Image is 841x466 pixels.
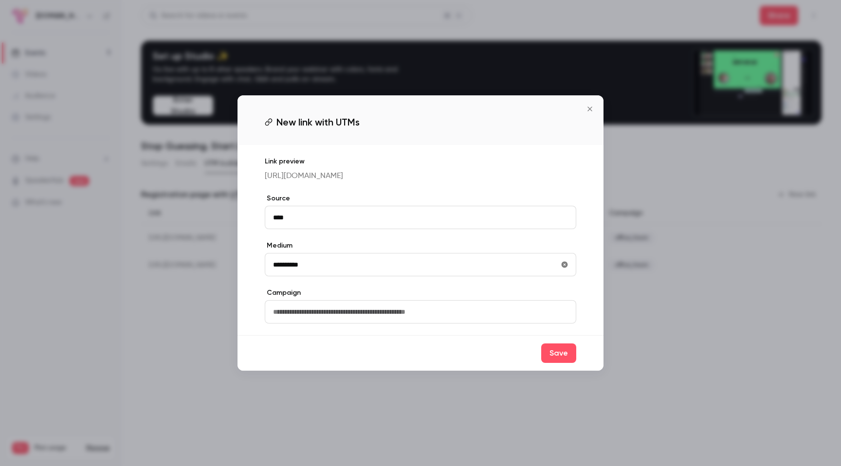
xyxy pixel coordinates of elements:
button: Close [580,99,600,119]
label: Source [265,194,576,203]
button: utmMedium [557,257,572,272]
span: New link with UTMs [276,115,360,129]
label: Medium [265,241,576,251]
button: Save [541,343,576,363]
p: Link preview [265,157,576,166]
label: Campaign [265,288,576,298]
p: [URL][DOMAIN_NAME] [265,170,576,182]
